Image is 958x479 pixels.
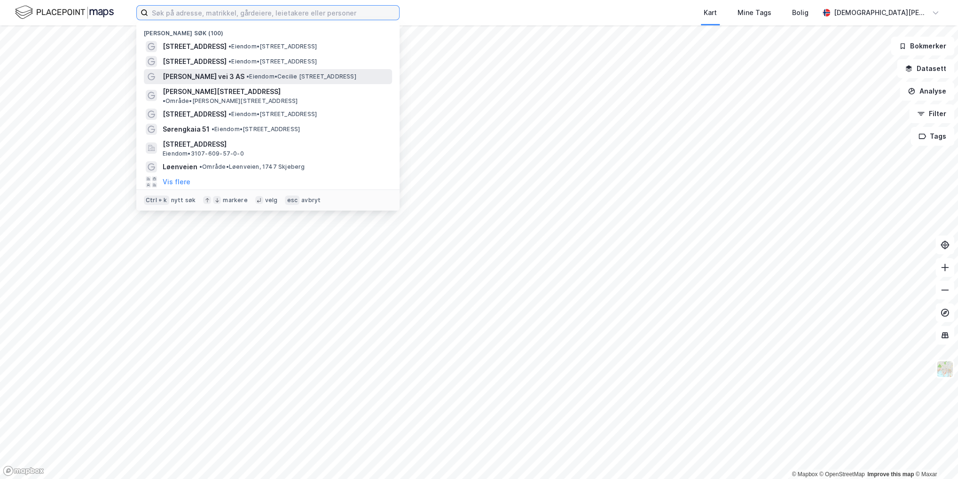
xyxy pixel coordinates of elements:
[223,196,247,204] div: markere
[148,6,399,20] input: Søk på adresse, matrikkel, gårdeiere, leietakere eller personer
[15,4,114,21] img: logo.f888ab2527a4732fd821a326f86c7f29.svg
[163,109,227,120] span: [STREET_ADDRESS]
[163,97,298,105] span: Område • [PERSON_NAME][STREET_ADDRESS]
[228,58,317,65] span: Eiendom • [STREET_ADDRESS]
[163,71,244,82] span: [PERSON_NAME] vei 3 AS
[228,43,231,50] span: •
[163,86,281,97] span: [PERSON_NAME][STREET_ADDRESS]
[301,196,321,204] div: avbryt
[834,7,928,18] div: [DEMOGRAPHIC_DATA][PERSON_NAME]
[246,73,249,80] span: •
[936,360,954,378] img: Z
[163,161,197,173] span: Løenveien
[199,163,305,171] span: Område • Løenveien, 1747 Skjeberg
[897,59,954,78] button: Datasett
[819,471,865,478] a: OpenStreetMap
[136,22,400,39] div: [PERSON_NAME] søk (100)
[228,43,317,50] span: Eiendom • [STREET_ADDRESS]
[228,110,231,118] span: •
[911,434,958,479] iframe: Chat Widget
[171,196,196,204] div: nytt søk
[891,37,954,55] button: Bokmerker
[163,56,227,67] span: [STREET_ADDRESS]
[228,110,317,118] span: Eiendom • [STREET_ADDRESS]
[163,176,190,188] button: Vis flere
[212,126,214,133] span: •
[792,7,809,18] div: Bolig
[144,196,169,205] div: Ctrl + k
[909,104,954,123] button: Filter
[704,7,717,18] div: Kart
[163,139,388,150] span: [STREET_ADDRESS]
[199,163,202,170] span: •
[867,471,914,478] a: Improve this map
[163,97,165,104] span: •
[265,196,278,204] div: velg
[3,465,44,476] a: Mapbox homepage
[738,7,771,18] div: Mine Tags
[792,471,817,478] a: Mapbox
[285,196,299,205] div: esc
[163,124,210,135] span: Sørengkaia 51
[163,150,244,157] span: Eiendom • 3107-609-57-0-0
[212,126,300,133] span: Eiendom • [STREET_ADDRESS]
[900,82,954,101] button: Analyse
[228,58,231,65] span: •
[163,41,227,52] span: [STREET_ADDRESS]
[911,127,954,146] button: Tags
[246,73,356,80] span: Eiendom • Cecilie [STREET_ADDRESS]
